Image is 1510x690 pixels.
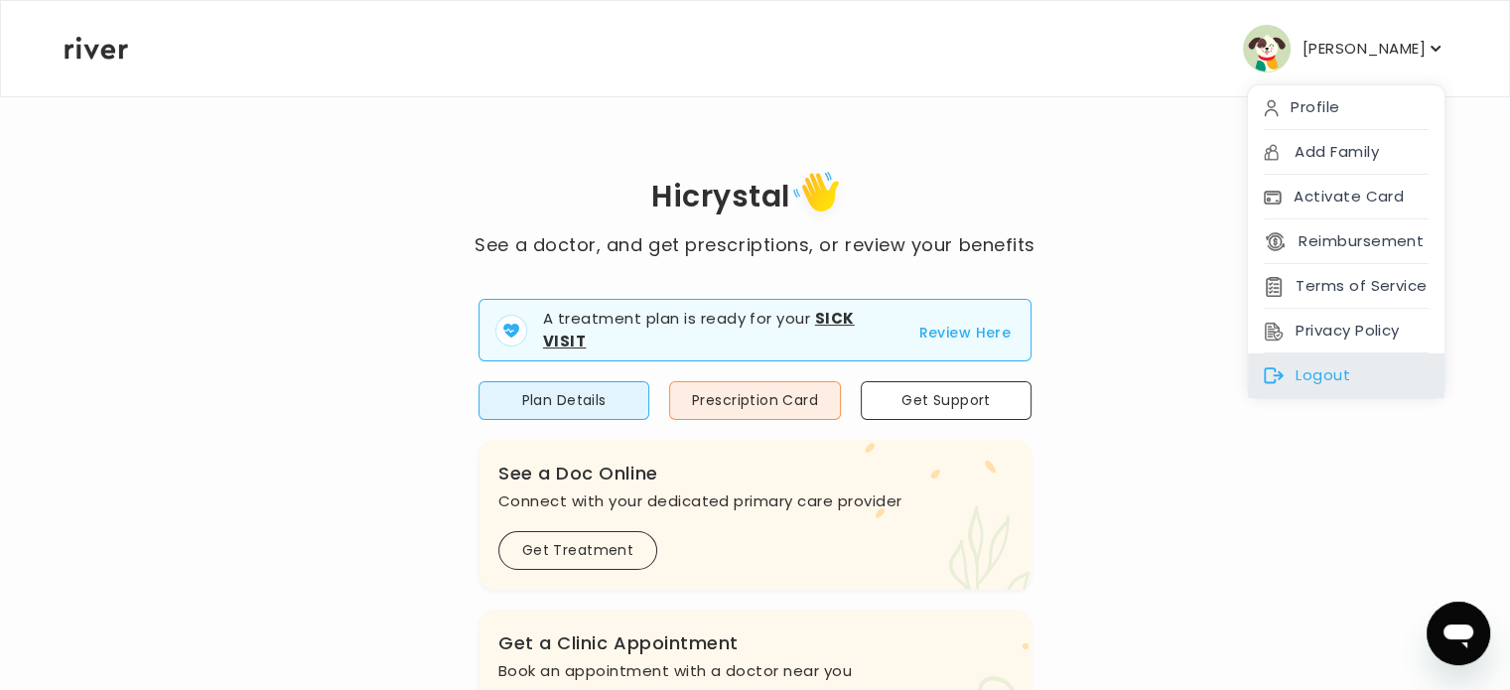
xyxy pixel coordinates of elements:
[498,657,1012,685] p: Book an appointment with a doctor near you
[1303,35,1426,63] p: [PERSON_NAME]
[1248,309,1444,353] div: Privacy Policy
[918,321,1011,345] button: Review Here
[1248,85,1444,130] div: Profile
[1264,227,1424,255] button: Reimbursement
[1248,264,1444,309] div: Terms of Service
[669,381,840,420] button: Prescription Card
[1243,25,1291,72] img: user avatar
[475,231,1034,259] p: See a doctor, and get prescriptions, or review your benefits
[498,460,1012,487] h3: See a Doc Online
[479,381,649,420] button: Plan Details
[861,381,1031,420] button: Get Support
[1248,130,1444,175] div: Add Family
[543,308,895,352] p: A treatment plan is ready for your
[498,487,1012,515] p: Connect with your dedicated primary care provider
[1243,25,1445,72] button: user avatar[PERSON_NAME]
[498,531,657,570] button: Get Treatment
[543,308,855,351] strong: Sick Visit
[1427,602,1490,665] iframe: Button to launch messaging window
[1248,175,1444,219] div: Activate Card
[475,165,1034,231] h1: Hi crystal
[498,629,1012,657] h3: Get a Clinic Appointment
[1248,353,1444,398] div: Logout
